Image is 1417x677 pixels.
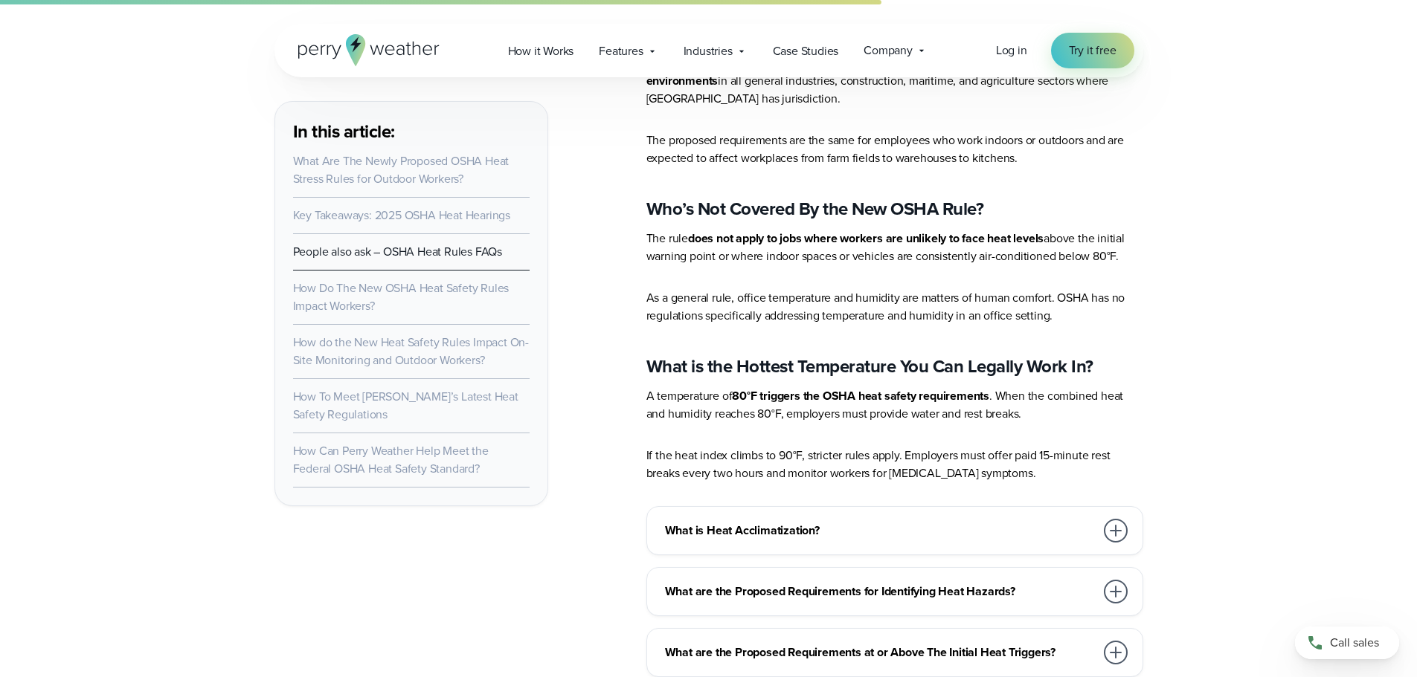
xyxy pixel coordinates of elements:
p: The rule above the initial warning point or where indoor spaces or vehicles are consistently air-... [646,230,1143,265]
a: Try it free [1051,33,1134,68]
h3: What is Heat Acclimatization? [665,522,1095,540]
span: Case Studies [773,42,839,60]
p: If the heat index climbs to 90°F, stricter rules apply. Employers must offer paid 15-minute rest ... [646,447,1143,482]
a: How Do The New OSHA Heat Safety Rules Impact Workers? [293,279,510,314]
h3: What are the Proposed Requirements for Identifying Heat Hazards? [665,583,1095,600]
span: How it Works [508,42,574,60]
a: What Are The Newly Proposed OSHA Heat Stress Rules for Outdoor Workers? [293,152,510,187]
a: Case Studies [760,36,852,66]
h3: Who Does The New OSHA Heat Rule Apply To? [646,22,1143,45]
a: Log in [996,42,1027,59]
strong: does not apply to jobs where workers are unlikely to face heat levels [688,230,1044,247]
span: Company [864,42,913,59]
strong: all employers working in outdoor and indoor heat environments [646,54,1138,89]
p: The proposed requirements are the same for employees who work indoors or outdoors and are expecte... [646,132,1143,167]
a: How To Meet [PERSON_NAME]’s Latest Heat Safety Regulations [293,388,518,423]
h3: What are the Proposed Requirements at or Above The Initial Heat Triggers? [665,644,1095,661]
span: Try it free [1069,42,1116,59]
p: As a general rule, office temperature and humidity are matters of human comfort. OSHA has no regu... [646,289,1143,325]
span: Industries [684,42,733,60]
a: Key Takeaways: 2025 OSHA Heat Hearings [293,207,510,224]
a: How do the New Heat Safety Rules Impact On-Site Monitoring and Outdoor Workers? [293,334,529,369]
a: People also ask – OSHA Heat Rules FAQs [293,243,502,260]
p: A temperature of . When the combined heat and humidity reaches 80°F, employers must provide water... [646,387,1143,423]
h3: What is the Hottest Temperature You Can Legally Work In? [646,354,1143,378]
strong: 80°F triggers the OSHA heat safety requirements [732,387,989,404]
a: Call sales [1295,626,1399,659]
h3: Who’s Not Covered By the New OSHA Rule? [646,197,1143,221]
span: Call sales [1330,634,1379,652]
p: The OSHA heat safety standard would apply to in all general industries, construction, maritime, a... [646,54,1143,108]
a: How Can Perry Weather Help Meet the Federal OSHA Heat Safety Standard? [293,442,489,477]
span: Features [599,42,643,60]
a: How it Works [495,36,587,66]
h3: In this article: [293,120,530,143]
